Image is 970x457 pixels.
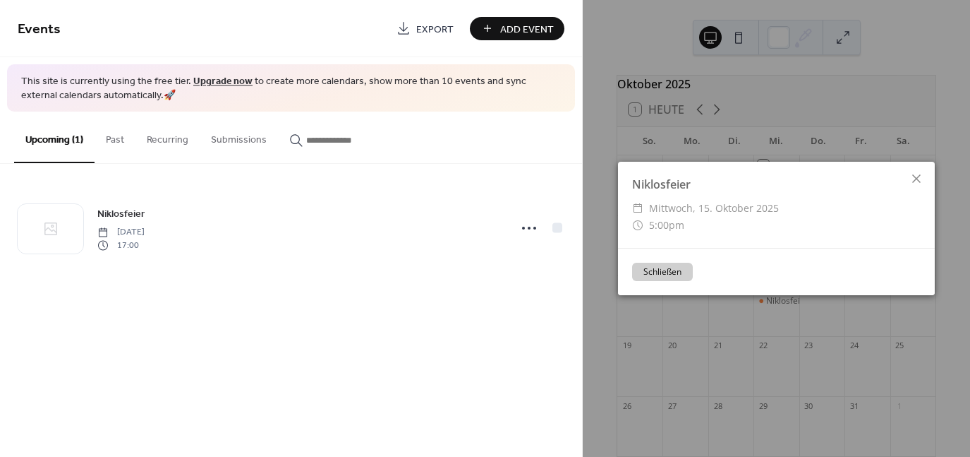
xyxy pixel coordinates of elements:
[135,112,200,162] button: Recurring
[618,176,935,193] div: Niklosfeier
[97,239,145,251] span: 17:00
[97,207,145,222] span: Niklosfeier
[97,226,145,239] span: [DATE]
[386,17,464,40] a: Export
[18,16,61,43] span: Events
[632,200,643,217] div: ​
[21,75,561,102] span: This site is currently using the free tier. to create more calendars, show more than 10 events an...
[200,112,278,162] button: Submissions
[470,17,564,40] button: Add Event
[632,263,693,281] button: Schließen
[14,112,95,163] button: Upcoming (1)
[649,217,684,234] span: 5:00pm
[97,206,145,222] a: Niklosfeier
[193,72,253,91] a: Upgrade now
[95,112,135,162] button: Past
[500,22,554,37] span: Add Event
[649,200,779,217] span: Mittwoch, 15. Oktober 2025
[416,22,454,37] span: Export
[632,217,643,234] div: ​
